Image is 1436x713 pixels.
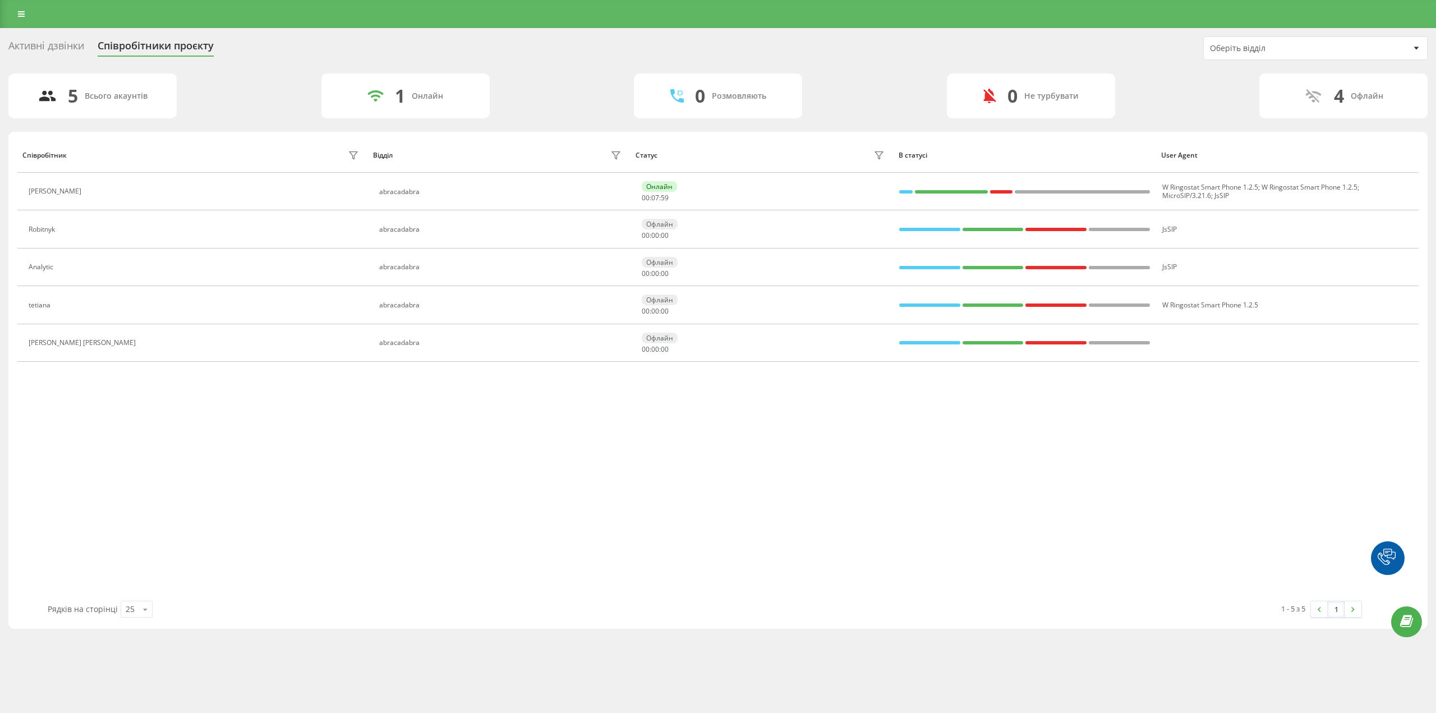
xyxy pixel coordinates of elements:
div: Співробітник [22,151,67,159]
span: 00 [642,344,650,354]
span: 00 [651,344,659,354]
div: Analytic [29,263,56,271]
span: 00 [642,231,650,240]
div: abracadabra [379,263,624,271]
div: 0 [695,85,705,107]
div: 4 [1334,85,1344,107]
div: : : [642,307,669,315]
div: abracadabra [379,301,624,309]
div: : : [642,194,669,202]
span: 00 [651,269,659,278]
div: abracadabra [379,226,624,233]
div: Всього акаунтів [85,91,148,101]
div: [PERSON_NAME] [29,187,84,195]
span: 00 [661,231,669,240]
span: 00 [661,269,669,278]
div: Офлайн [642,219,678,229]
span: 59 [661,193,669,203]
div: 0 [1007,85,1018,107]
div: Активні дзвінки [8,40,84,57]
div: Співробітники проєкту [98,40,214,57]
div: Офлайн [642,333,678,343]
span: 00 [651,306,659,316]
div: : : [642,232,669,240]
span: Рядків на сторінці [48,604,118,614]
div: Оберіть відділ [1210,44,1344,53]
span: W Ringostat Smart Phone 1.2.5 [1262,182,1357,192]
div: Офлайн [1351,91,1383,101]
div: 25 [126,604,135,615]
span: 00 [661,306,669,316]
div: Не турбувати [1024,91,1079,101]
span: JsSIP [1214,191,1229,200]
div: Статус [636,151,657,159]
div: abracadabra [379,339,624,347]
span: JsSIP [1162,224,1177,234]
div: : : [642,346,669,353]
span: 07 [651,193,659,203]
div: 5 [68,85,78,107]
span: 00 [642,269,650,278]
div: В статусі [899,151,1151,159]
span: 00 [661,344,669,354]
div: Онлайн [412,91,443,101]
div: [PERSON_NAME] [PERSON_NAME] [29,339,139,347]
div: Онлайн [642,181,677,192]
div: Відділ [373,151,393,159]
span: W Ringostat Smart Phone 1.2.5 [1162,300,1258,310]
span: 00 [651,231,659,240]
div: abracadabra [379,188,624,196]
div: 1 - 5 з 5 [1281,603,1305,614]
span: MicroSIP/3.21.6 [1162,191,1211,200]
span: 00 [642,193,650,203]
span: 00 [642,306,650,316]
div: tetiana [29,301,53,309]
div: Розмовляють [712,91,766,101]
div: : : [642,270,669,278]
span: JsSIP [1162,262,1177,272]
div: Офлайн [642,295,678,305]
span: W Ringostat Smart Phone 1.2.5 [1162,182,1258,192]
div: Robitnyk [29,226,58,233]
div: User Agent [1161,151,1414,159]
div: 1 [395,85,405,107]
a: 1 [1328,601,1345,617]
div: Офлайн [642,257,678,268]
